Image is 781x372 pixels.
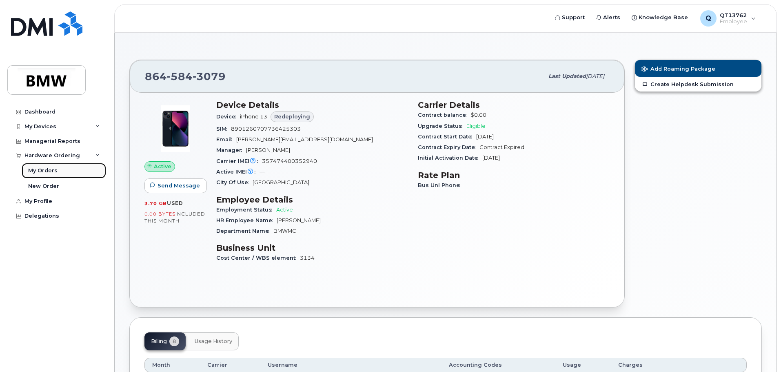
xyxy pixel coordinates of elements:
span: Contract Expiry Date [418,144,479,150]
span: Carrier IMEI [216,158,262,164]
span: Usage History [195,338,232,345]
h3: Rate Plan [418,170,610,180]
span: 0.00 Bytes [144,211,175,217]
span: Email [216,136,236,143]
span: [DATE] [482,155,500,161]
span: [PERSON_NAME][EMAIL_ADDRESS][DOMAIN_NAME] [236,136,373,143]
span: Active IMEI [216,169,260,175]
span: $0.00 [470,112,486,118]
span: [PERSON_NAME] [246,147,290,153]
span: [DATE] [586,73,604,79]
span: Bus Unl Phone [418,182,464,188]
span: Department Name [216,228,273,234]
span: used [167,200,183,206]
span: Contract Expired [479,144,524,150]
span: BMWMC [273,228,296,234]
span: [PERSON_NAME] [277,217,321,223]
span: Cost Center / WBS element [216,255,300,261]
span: [DATE] [476,134,494,140]
span: [GEOGRAPHIC_DATA] [253,179,309,185]
span: 584 [167,70,193,82]
button: Add Roaming Package [635,60,761,77]
span: 3079 [193,70,226,82]
span: Upgrade Status [418,123,466,129]
span: Send Message [158,182,200,189]
iframe: Messenger Launcher [745,336,775,366]
img: image20231002-3703462-1ig824h.jpeg [151,104,200,153]
span: Contract balance [418,112,470,118]
span: HR Employee Name [216,217,277,223]
span: Device [216,114,240,120]
span: Contract Start Date [418,134,476,140]
span: Last updated [548,73,586,79]
a: Create Helpdesk Submission [635,77,761,91]
span: Initial Activation Date [418,155,482,161]
span: SIM [216,126,231,132]
span: — [260,169,265,175]
span: 3.70 GB [144,200,167,206]
span: Eligible [466,123,486,129]
span: Active [154,163,171,170]
h3: Employee Details [216,195,408,205]
h3: Carrier Details [418,100,610,110]
span: Redeploying [274,113,310,120]
span: 864 [145,70,226,82]
span: iPhone 13 [240,114,267,120]
span: Employment Status [216,207,276,213]
span: 3134 [300,255,315,261]
span: 8901260707736425303 [231,126,301,132]
h3: Device Details [216,100,408,110]
span: Manager [216,147,246,153]
span: City Of Use [216,179,253,185]
span: 357474400352940 [262,158,317,164]
h3: Business Unit [216,243,408,253]
button: Send Message [144,178,207,193]
span: Add Roaming Package [641,66,715,74]
span: Active [276,207,293,213]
